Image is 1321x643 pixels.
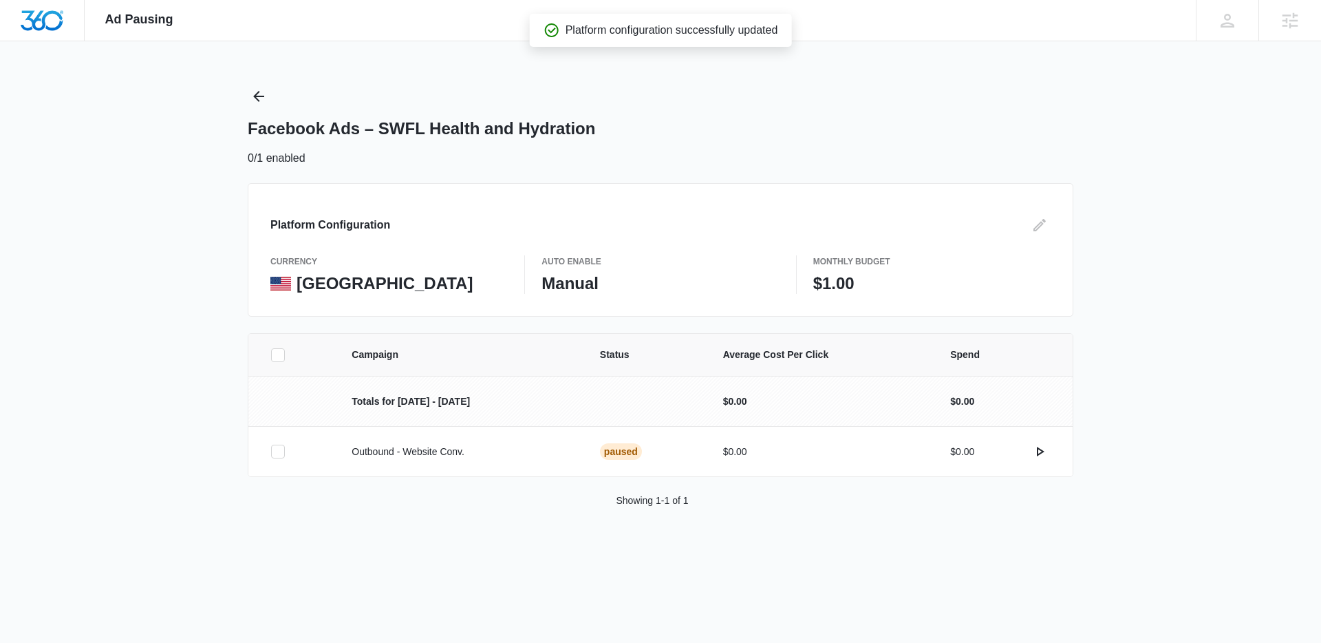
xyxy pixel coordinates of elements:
[566,22,778,39] p: Platform configuration successfully updated
[600,348,690,362] span: Status
[248,118,595,139] h1: Facebook Ads – SWFL Health and Hydration
[1029,214,1051,236] button: Edit
[270,277,291,291] img: United States
[352,445,567,459] p: Outbound - Website Conv.
[541,255,779,268] p: Auto Enable
[813,255,1051,268] p: Monthly Budget
[1029,441,1051,463] button: actions.activate
[270,217,390,233] h3: Platform Configuration
[950,348,1051,362] span: Spend
[270,255,508,268] p: currency
[813,273,1051,294] p: $1.00
[616,494,688,508] p: Showing 1-1 of 1
[723,445,918,459] p: $0.00
[248,85,270,107] button: Back
[297,273,473,294] p: [GEOGRAPHIC_DATA]
[600,443,642,460] div: Paused
[723,348,918,362] span: Average Cost Per Click
[723,394,918,409] p: $0.00
[352,394,567,409] p: Totals for [DATE] - [DATE]
[352,348,567,362] span: Campaign
[950,445,974,459] p: $0.00
[105,12,173,27] span: Ad Pausing
[950,394,974,409] p: $0.00
[248,150,305,167] p: 0/1 enabled
[541,273,779,294] p: Manual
